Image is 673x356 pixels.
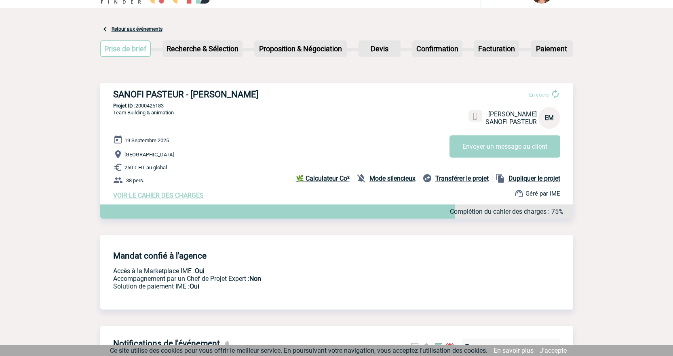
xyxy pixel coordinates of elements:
p: Devis [359,41,400,56]
span: [GEOGRAPHIC_DATA] [124,152,174,158]
a: 🌿 Calculateur Co² [296,173,353,183]
span: En cours [529,92,549,98]
a: En savoir plus [494,347,534,354]
b: Oui [190,282,199,290]
span: EM [544,114,554,122]
a: J'accepte [540,347,567,354]
span: Ce site utilise des cookies pour vous offrir le meilleur service. En poursuivant votre navigation... [110,347,487,354]
b: 🌿 Calculateur Co² [296,175,350,182]
img: file_copy-black-24dp.png [496,173,505,183]
span: 19 Septembre 2025 [124,137,169,143]
p: Paiement [532,41,572,56]
b: Projet ID : [113,103,135,109]
p: Conformité aux process achat client, Prise en charge de la facturation, Mutualisation de plusieur... [113,282,449,290]
p: Accès à la Marketplace IME : [113,267,449,275]
b: Non [249,275,261,282]
p: Recherche & Sélection [163,41,242,56]
h4: Notifications de l'événement [113,339,220,348]
span: SANOFI PASTEUR [485,118,537,126]
p: Prestation payante [113,275,449,282]
a: Retour aux événements [112,26,162,32]
p: Prise de brief [101,41,150,56]
h4: Mandat confié à l'agence [113,251,207,261]
span: 38 pers. [126,177,144,183]
p: Proposition & Négociation [255,41,346,56]
p: Confirmation [413,41,462,56]
img: portable.png [472,113,479,120]
span: Team Building & animation [113,110,174,116]
p: Facturation [475,41,518,56]
img: support.png [514,189,524,198]
b: Transférer le projet [435,175,489,182]
b: Oui [195,267,205,275]
button: Envoyer un message au client [449,135,560,158]
span: [PERSON_NAME] [488,110,537,118]
b: Mode silencieux [369,175,416,182]
h3: SANOFI PASTEUR - [PERSON_NAME] [113,89,356,99]
b: Dupliquer le projet [508,175,560,182]
span: Géré par IME [525,190,560,197]
a: VOIR LE CAHIER DES CHARGES [113,192,204,199]
span: 250 € HT au global [124,164,167,171]
p: 2000425183 [100,103,573,109]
